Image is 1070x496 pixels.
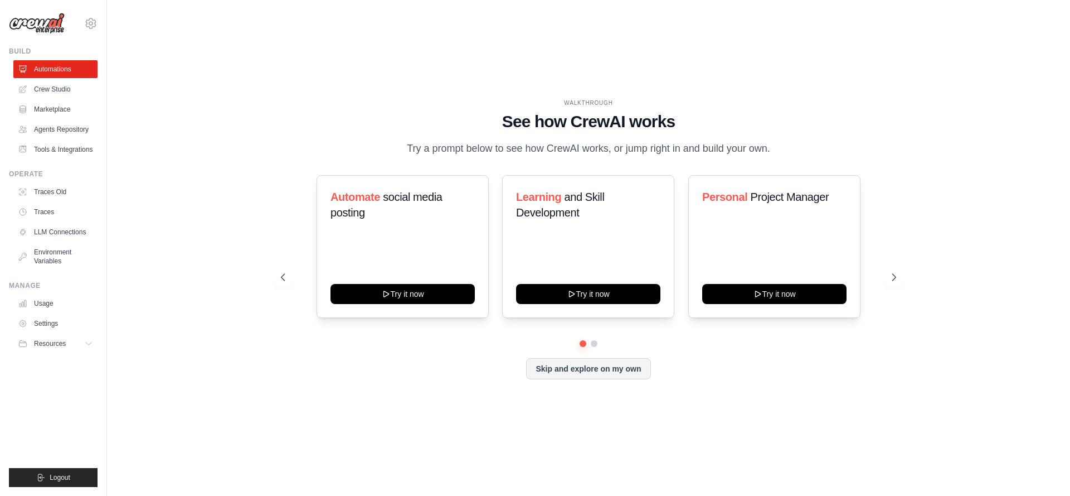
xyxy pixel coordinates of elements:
button: Resources [13,335,98,353]
button: Try it now [702,284,847,304]
p: Try a prompt below to see how CrewAI works, or jump right in and build your own. [401,141,776,157]
span: Project Manager [750,191,829,203]
button: Logout [9,468,98,487]
a: Agents Repository [13,121,98,138]
div: Build [9,47,98,56]
a: Crew Studio [13,80,98,98]
span: and Skill Development [516,191,604,219]
a: Tools & Integrations [13,141,98,158]
button: Try it now [330,284,475,304]
a: Settings [13,315,98,333]
span: Logout [50,473,70,482]
a: Marketplace [13,100,98,118]
a: Automations [13,60,98,78]
span: social media posting [330,191,442,219]
a: LLM Connections [13,223,98,241]
span: Learning [516,191,561,203]
button: Try it now [516,284,660,304]
span: Resources [34,339,66,348]
div: Manage [9,281,98,290]
h1: See how CrewAI works [281,112,896,132]
a: Traces Old [13,183,98,201]
img: Logo [9,13,65,34]
span: Automate [330,191,380,203]
a: Environment Variables [13,243,98,270]
a: Usage [13,295,98,312]
div: WALKTHROUGH [281,99,896,107]
a: Traces [13,203,98,221]
button: Skip and explore on my own [526,358,650,379]
span: Personal [702,191,747,203]
div: Operate [9,170,98,179]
